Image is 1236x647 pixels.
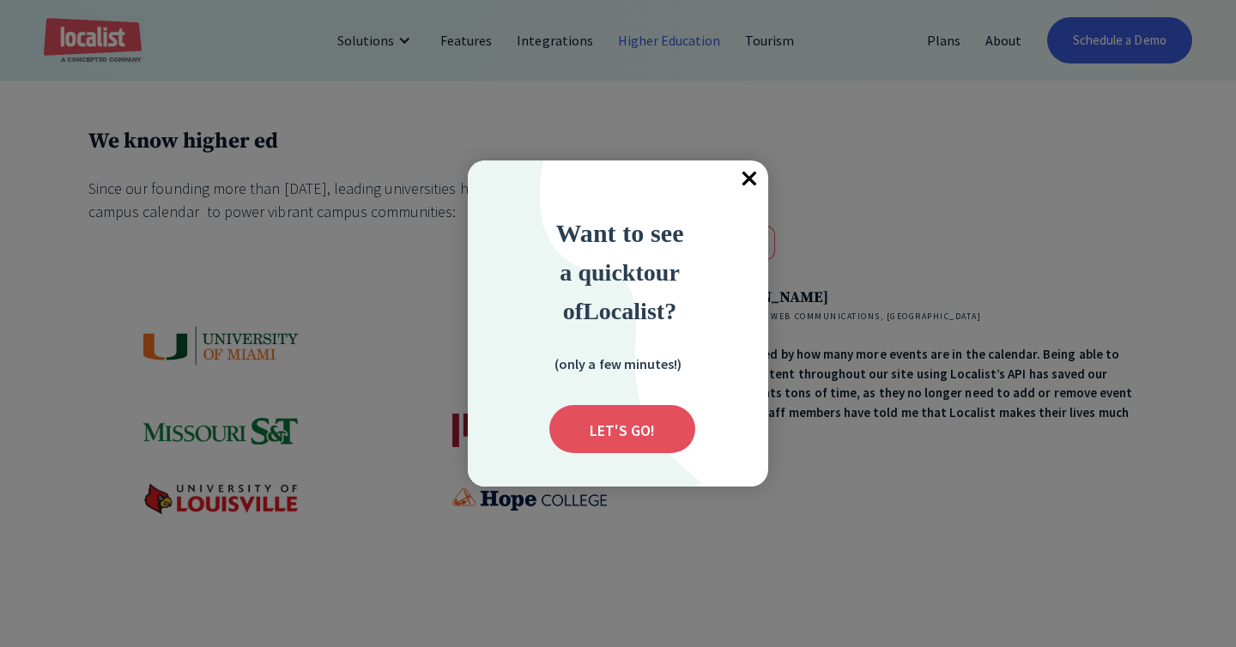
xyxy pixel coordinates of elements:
div: (only a few minutes!) [532,353,704,374]
div: Submit [549,405,695,453]
div: Want to see a quick tour of Localist? [508,214,731,330]
span: a quick [560,259,635,286]
strong: Want to see [556,219,684,247]
strong: to [635,259,655,286]
strong: (only a few minutes!) [554,355,682,372]
span: × [730,160,768,198]
strong: Localist? [583,298,676,324]
div: Close popup [730,160,768,198]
